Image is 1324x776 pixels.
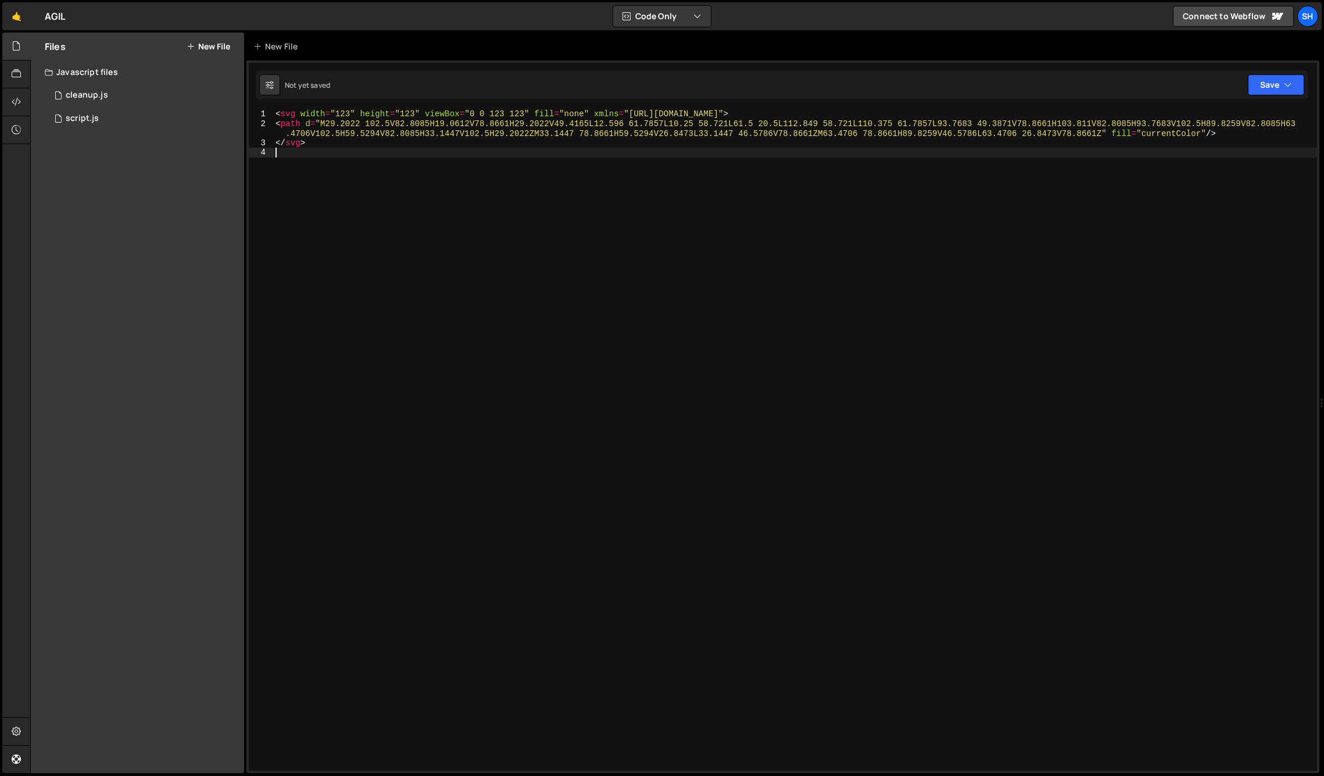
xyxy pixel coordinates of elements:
div: 1 [249,109,273,119]
a: Sh [1297,6,1318,27]
div: cleanup.js [66,90,108,101]
div: 16486/44683.js [45,84,244,107]
div: Javascript files [31,60,244,84]
div: Not yet saved [285,80,330,90]
button: New File [187,42,230,51]
a: Connect to Webflow [1173,6,1294,27]
button: Save [1248,74,1304,95]
div: 3 [249,138,273,148]
div: 16486/44682.js [45,107,244,130]
div: New File [253,41,302,52]
a: 🤙 [2,2,31,30]
h2: Files [45,40,66,53]
div: 4 [249,148,273,158]
button: Code Only [613,6,711,27]
div: script.js [66,113,99,124]
div: AGIL [45,9,66,23]
div: 2 [249,119,273,138]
